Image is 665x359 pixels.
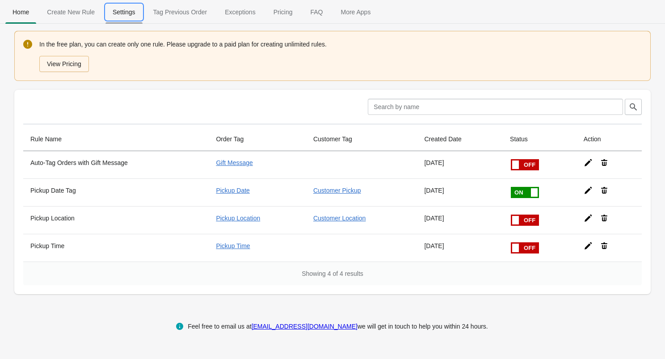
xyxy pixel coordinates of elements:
[303,4,330,20] span: FAQ
[313,215,366,222] a: Customer Location
[209,127,306,151] th: Order Tag
[417,127,503,151] th: Created Date
[40,4,102,20] span: Create New Rule
[105,4,143,20] span: Settings
[313,187,361,194] a: Customer Pickup
[266,4,300,20] span: Pricing
[23,178,209,206] th: Pickup Date Tag
[216,215,260,222] a: Pickup Location
[368,99,623,115] input: Search by name
[503,127,577,151] th: Status
[4,0,38,24] button: Home
[39,56,89,72] button: View Pricing
[188,321,488,332] div: Feel free to email us at we will get in touch to help you within 24 hours.
[104,0,144,24] button: Settings
[577,127,642,151] th: Action
[216,159,253,166] a: Gift Message
[39,39,642,73] div: In the free plan, you can create only one rule. Please upgrade to a paid plan for creating unlimi...
[417,206,503,234] td: [DATE]
[417,178,503,206] td: [DATE]
[23,262,642,285] div: Showing 4 of 4 results
[252,323,358,330] a: [EMAIL_ADDRESS][DOMAIN_NAME]
[23,234,209,262] th: Pickup Time
[38,0,104,24] button: Create_New_Rule
[417,234,503,262] td: [DATE]
[216,242,250,249] a: Pickup Time
[218,4,262,20] span: Exceptions
[216,187,249,194] a: Pickup Date
[333,4,378,20] span: More Apps
[146,4,215,20] span: Tag Previous Order
[306,127,417,151] th: Customer Tag
[5,4,36,20] span: Home
[23,127,209,151] th: Rule Name
[23,151,209,178] th: Auto-Tag Orders with Gift Message
[417,151,503,178] td: [DATE]
[23,206,209,234] th: Pickup Location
